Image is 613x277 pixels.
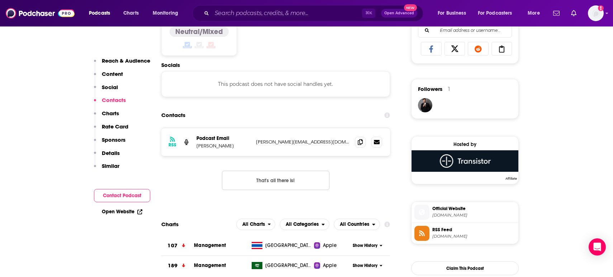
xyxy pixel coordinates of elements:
[249,242,314,249] a: [GEOGRAPHIC_DATA]
[424,24,506,37] input: Email address or username...
[351,243,385,249] button: Show History
[175,27,223,36] h4: Neutral/Mixed
[199,5,430,21] div: Search podcasts, credits, & more...
[404,4,417,11] span: New
[102,209,142,215] a: Open Website
[448,86,450,92] div: 1
[568,7,579,19] a: Show notifications dropdown
[196,143,250,149] p: [PERSON_NAME]
[362,9,375,18] span: ⌘ K
[6,6,75,20] img: Podchaser - Follow, Share and Rate Podcasts
[340,222,369,227] span: All Countries
[421,42,442,55] a: Share on Facebook
[123,8,139,18] span: Charts
[550,7,562,19] a: Show notifications dropdown
[588,5,604,21] img: User Profile
[94,71,123,84] button: Content
[161,108,185,122] h2: Contacts
[94,189,150,202] button: Contact Podcast
[102,123,128,130] p: Rate Card
[418,86,442,92] span: Followers
[102,97,126,103] p: Contacts
[148,8,187,19] button: open menu
[161,71,390,97] div: This podcast does not have social handles yet.
[236,219,276,230] h2: Platforms
[102,162,119,169] p: Similar
[432,205,515,212] span: Official Website
[168,262,177,270] h3: 189
[478,8,512,18] span: For Podcasters
[102,136,125,143] p: Sponsors
[286,222,319,227] span: All Categories
[414,226,515,241] a: RSS Feed[DOMAIN_NAME]
[94,57,150,71] button: Reach & Audience
[323,262,337,269] span: Apple
[236,219,276,230] button: open menu
[102,71,123,77] p: Content
[94,150,120,163] button: Details
[167,242,177,250] h3: 107
[249,262,314,269] a: [GEOGRAPHIC_DATA]
[491,42,512,55] a: Copy Link
[84,8,119,19] button: open menu
[168,142,176,148] h3: RSS
[334,219,380,230] button: open menu
[418,98,432,112] img: JohirMia
[119,8,143,19] a: Charts
[323,242,337,249] span: Apple
[432,227,515,233] span: RSS Feed
[194,242,226,248] a: Management
[588,5,604,21] span: Logged in as saraatspark
[102,84,118,91] p: Social
[161,62,390,68] h2: Socials
[280,219,329,230] h2: Categories
[94,84,118,97] button: Social
[94,123,128,136] button: Rate Card
[412,141,518,147] div: Hosted by
[242,222,265,227] span: All Charts
[94,162,119,176] button: Similar
[102,110,119,117] p: Charts
[153,8,178,18] span: Monitoring
[412,150,518,180] a: Transistor
[412,150,518,172] img: Transistor
[94,110,119,123] button: Charts
[528,8,540,18] span: More
[102,57,150,64] p: Reach & Audience
[468,42,489,55] a: Share on Reddit
[256,139,349,145] p: [PERSON_NAME][EMAIL_ADDRESS][DOMAIN_NAME]
[314,242,350,249] a: Apple
[265,242,312,249] span: Thailand
[161,256,194,276] a: 189
[161,221,179,228] h2: Charts
[445,42,465,55] a: Share on X/Twitter
[588,5,604,21] button: Show profile menu
[473,8,523,19] button: open menu
[433,8,475,19] button: open menu
[589,238,606,256] div: Open Intercom Messenger
[353,263,377,269] span: Show History
[598,5,604,11] svg: Add a profile image
[384,11,414,15] span: Open Advanced
[351,263,385,269] button: Show History
[196,135,250,141] p: Podcast Email
[194,262,226,268] a: Management
[222,171,329,190] button: Nothing here.
[94,136,125,150] button: Sponsors
[432,234,515,239] span: feeds.transistor.fm
[432,213,515,218] span: leadership-blueprints.com
[280,219,329,230] button: open menu
[414,205,515,220] a: Official Website[DOMAIN_NAME]
[411,261,519,275] button: Claim This Podcast
[212,8,362,19] input: Search podcasts, credits, & more...
[381,9,417,18] button: Open AdvancedNew
[353,243,377,249] span: Show History
[265,262,312,269] span: Saudi Arabia
[438,8,466,18] span: For Business
[89,8,110,18] span: Podcasts
[504,176,518,181] span: Affiliate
